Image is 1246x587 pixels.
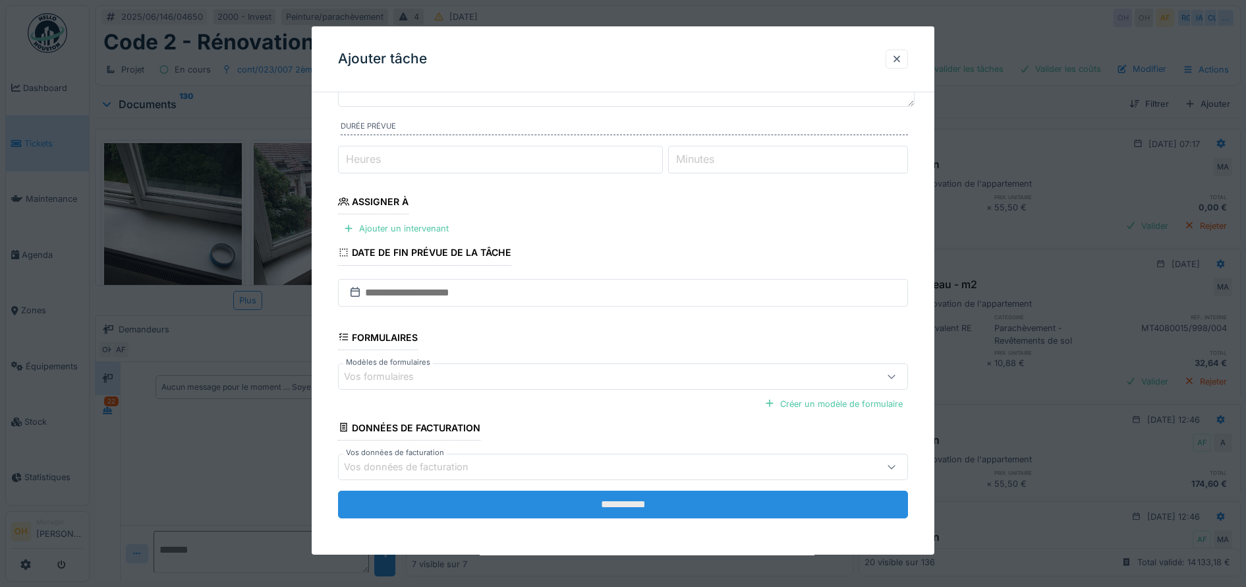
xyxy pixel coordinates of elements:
[759,395,908,413] div: Créer un modèle de formulaire
[338,243,512,265] div: Date de fin prévue de la tâche
[338,220,454,237] div: Ajouter un intervenant
[344,460,487,474] div: Vos données de facturation
[338,192,409,214] div: Assigner à
[673,151,717,167] label: Minutes
[343,357,433,368] label: Modèles de formulaires
[343,151,383,167] label: Heures
[338,418,481,441] div: Données de facturation
[341,121,909,135] label: Durée prévue
[344,369,432,384] div: Vos formulaires
[338,51,427,67] h3: Ajouter tâche
[338,328,418,350] div: Formulaires
[343,447,447,458] label: Vos données de facturation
